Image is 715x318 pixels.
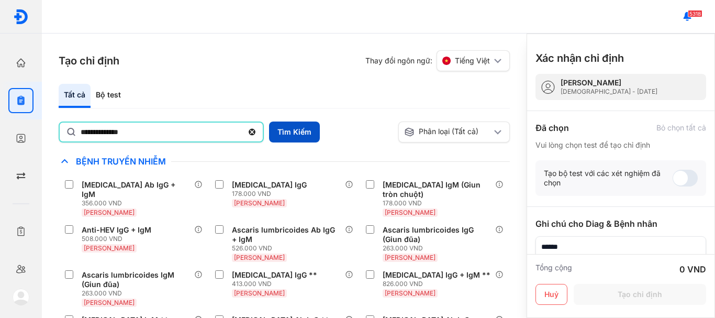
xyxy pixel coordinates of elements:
[561,87,657,96] div: [DEMOGRAPHIC_DATA] - [DATE]
[232,190,311,198] div: 178.000 VND
[404,127,492,137] div: Phân loại (Tất cả)
[383,244,495,253] div: 263.000 VND
[82,199,194,207] div: 356.000 VND
[365,50,510,71] div: Thay đổi ngôn ngữ:
[385,254,435,261] span: [PERSON_NAME]
[13,9,29,25] img: logo
[82,289,194,298] div: 263.000 VND
[84,244,135,252] span: [PERSON_NAME]
[535,140,706,150] div: Vui lòng chọn test để tạo chỉ định
[535,122,569,134] div: Đã chọn
[91,84,126,108] div: Bộ test
[232,180,307,190] div: [MEDICAL_DATA] IgG
[84,299,135,306] span: [PERSON_NAME]
[383,225,491,244] div: Ascaris lumbricoides IgG (Giun đũa)
[71,156,171,167] span: Bệnh Truyền Nhiễm
[383,270,490,280] div: [MEDICAL_DATA] IgG + IgM **
[234,199,285,207] span: [PERSON_NAME]
[232,244,344,253] div: 526.000 VND
[544,169,673,188] div: Tạo bộ test với các xét nghiệm đã chọn
[13,289,29,305] img: logo
[688,10,702,17] span: 5318
[82,235,155,243] div: 508.000 VND
[383,180,491,199] div: [MEDICAL_DATA] IgM (Giun tròn chuột)
[82,270,190,289] div: Ascaris lumbricoides IgM (Giun đũa)
[383,280,495,288] div: 826.000 VND
[535,217,706,230] div: Ghi chú cho Diag & Bệnh nhân
[385,209,435,216] span: [PERSON_NAME]
[82,225,151,235] div: Anti-HEV IgG + IgM
[535,51,624,65] h3: Xác nhận chỉ định
[656,123,706,133] div: Bỏ chọn tất cả
[383,199,495,207] div: 178.000 VND
[385,289,435,297] span: [PERSON_NAME]
[232,270,317,280] div: [MEDICAL_DATA] IgG **
[535,284,567,305] button: Huỷ
[455,56,490,65] span: Tiếng Việt
[232,280,321,288] div: 413.000 VND
[269,122,320,142] button: Tìm Kiếm
[59,84,91,108] div: Tất cả
[234,289,285,297] span: [PERSON_NAME]
[234,254,285,261] span: [PERSON_NAME]
[232,225,340,244] div: Ascaris lumbricoides Ab IgG + IgM
[82,180,190,199] div: [MEDICAL_DATA] Ab IgG + IgM
[84,209,135,216] span: [PERSON_NAME]
[679,263,706,276] div: 0 VND
[574,284,706,305] button: Tạo chỉ định
[561,78,657,87] div: [PERSON_NAME]
[59,53,119,68] h3: Tạo chỉ định
[535,263,572,276] div: Tổng cộng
